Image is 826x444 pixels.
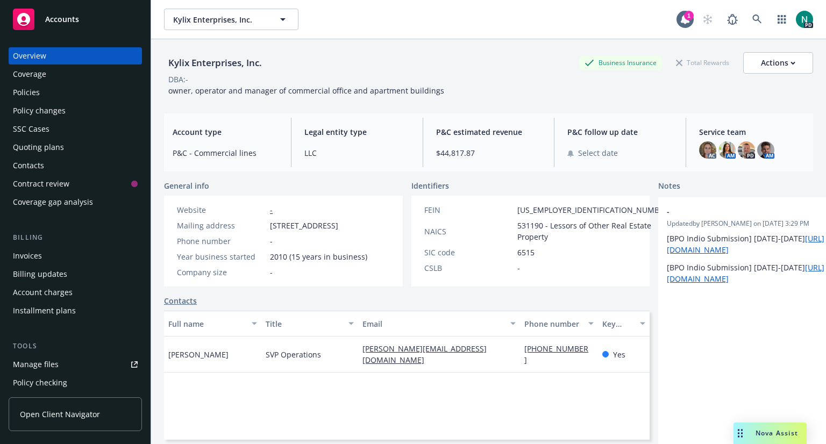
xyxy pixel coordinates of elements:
[517,262,520,274] span: -
[9,284,142,301] a: Account charges
[9,247,142,264] a: Invoices
[671,56,735,69] div: Total Rewards
[13,266,67,283] div: Billing updates
[13,374,67,391] div: Policy checking
[164,9,298,30] button: Kylix Enterprises, Inc.
[734,422,807,444] button: Nova Assist
[9,341,142,352] div: Tools
[270,205,273,215] a: -
[9,232,142,243] div: Billing
[517,220,671,242] span: 531190 - Lessors of Other Real Estate Property
[13,175,69,192] div: Contract review
[9,102,142,119] a: Policy changes
[270,235,273,247] span: -
[13,84,40,101] div: Policies
[13,356,59,373] div: Manage files
[579,56,662,69] div: Business Insurance
[270,267,273,278] span: -
[9,356,142,373] a: Manage files
[722,9,743,30] a: Report a Bug
[9,302,142,319] a: Installment plans
[168,74,188,85] div: DBA: -
[524,343,588,365] a: [PHONE_NUMBER]
[9,175,142,192] a: Contract review
[761,53,795,73] div: Actions
[168,318,245,330] div: Full name
[658,180,680,193] span: Notes
[177,204,266,216] div: Website
[613,349,625,360] span: Yes
[436,147,542,159] span: $44,817.87
[598,311,650,336] button: Key contact
[411,180,449,191] span: Identifiers
[270,220,338,231] span: [STREET_ADDRESS]
[567,126,673,138] span: P&C follow up date
[13,157,44,174] div: Contacts
[164,311,261,336] button: Full name
[358,311,520,336] button: Email
[602,318,633,330] div: Key contact
[424,247,513,258] div: SIC code
[266,318,343,330] div: Title
[45,15,79,24] span: Accounts
[796,11,813,28] img: photo
[13,102,66,119] div: Policy changes
[738,141,755,159] img: photo
[684,11,694,20] div: 1
[173,14,266,25] span: Kylix Enterprises, Inc.
[304,147,410,159] span: LLC
[164,180,209,191] span: General info
[177,251,266,262] div: Year business started
[9,374,142,391] a: Policy checking
[699,141,716,159] img: photo
[13,247,42,264] div: Invoices
[9,47,142,65] a: Overview
[173,126,278,138] span: Account type
[164,56,266,70] div: Kylix Enterprises, Inc.
[13,66,46,83] div: Coverage
[13,47,46,65] div: Overview
[177,220,266,231] div: Mailing address
[304,126,410,138] span: Legal entity type
[9,84,142,101] a: Policies
[756,428,798,438] span: Nova Assist
[270,251,367,262] span: 2010 (15 years in business)
[524,318,581,330] div: Phone number
[177,235,266,247] div: Phone number
[173,147,278,159] span: P&C - Commercial lines
[436,126,542,138] span: P&C estimated revenue
[697,9,718,30] a: Start snowing
[667,206,826,217] span: -
[362,318,504,330] div: Email
[424,204,513,216] div: FEIN
[168,349,229,360] span: [PERSON_NAME]
[734,422,747,444] div: Drag to move
[13,284,73,301] div: Account charges
[743,52,813,74] button: Actions
[13,139,64,156] div: Quoting plans
[746,9,768,30] a: Search
[771,9,793,30] a: Switch app
[13,120,49,138] div: SSC Cases
[578,147,618,159] span: Select date
[13,194,93,211] div: Coverage gap analysis
[20,409,100,420] span: Open Client Navigator
[517,247,535,258] span: 6515
[424,262,513,274] div: CSLB
[9,4,142,34] a: Accounts
[9,139,142,156] a: Quoting plans
[9,194,142,211] a: Coverage gap analysis
[266,349,321,360] span: SVP Operations
[9,157,142,174] a: Contacts
[261,311,359,336] button: Title
[362,343,487,365] a: [PERSON_NAME][EMAIL_ADDRESS][DOMAIN_NAME]
[520,311,597,336] button: Phone number
[517,204,671,216] span: [US_EMPLOYER_IDENTIFICATION_NUMBER]
[9,120,142,138] a: SSC Cases
[13,302,76,319] div: Installment plans
[757,141,774,159] img: photo
[9,66,142,83] a: Coverage
[164,295,197,306] a: Contacts
[177,267,266,278] div: Company size
[424,226,513,237] div: NAICS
